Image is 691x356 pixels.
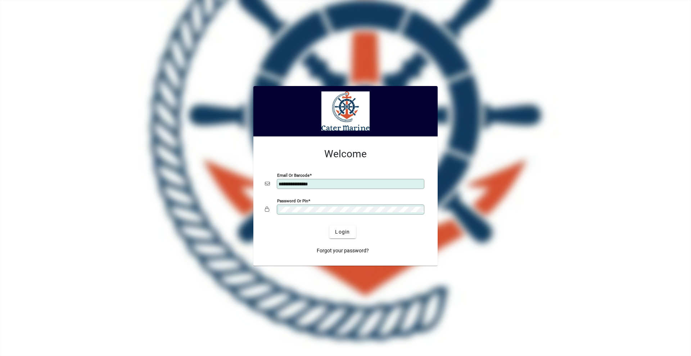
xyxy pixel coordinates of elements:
span: Forgot your password? [317,247,369,254]
button: Login [329,225,356,238]
mat-label: Password or Pin [277,198,308,203]
mat-label: Email or Barcode [277,173,310,178]
h2: Welcome [265,148,426,160]
span: Login [335,228,350,236]
a: Forgot your password? [314,244,372,257]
